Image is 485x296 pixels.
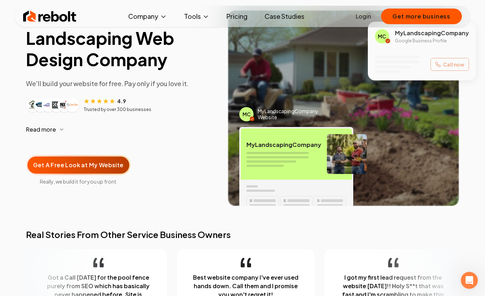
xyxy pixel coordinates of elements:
[356,12,371,21] a: Login
[67,99,78,111] img: Customer logo 6
[122,9,173,23] button: Company
[26,79,217,89] p: We'll build your website for free. Pay only if you love it.
[117,97,126,105] span: 4.9
[240,258,250,268] img: quotation-mark
[228,10,459,206] img: Image of completed Landscaping job
[26,125,56,134] span: Read more
[26,144,131,185] a: Get A Free Look at My WebsiteReally, we build it for you up front
[327,134,367,174] img: Landscaping team
[26,178,131,185] span: Really, we build it for you up front
[27,99,39,111] img: Customer logo 1
[43,99,54,111] img: Customer logo 3
[26,98,79,112] div: Customer logos
[26,97,217,112] article: Customer reviews
[178,9,215,23] button: Tools
[26,155,131,175] button: Get A Free Look at My Website
[26,121,217,138] button: Read more
[395,38,469,44] p: Google Business Profile
[221,9,253,23] a: Pricing
[381,9,462,24] button: Get more business
[259,9,310,23] a: Case Studies
[84,97,126,105] div: Rating: 4.9 out of 5 stars
[26,27,217,70] h1: Landscaping Web Design Company
[387,258,398,268] img: quotation-mark
[35,99,47,111] img: Customer logo 2
[51,99,62,111] img: Customer logo 4
[84,107,151,112] p: Trusted by over 300 businesses
[33,161,124,169] span: Get A Free Look at My Website
[461,272,478,289] iframe: Intercom live chat
[378,33,386,40] span: MC
[93,258,103,268] img: quotation-mark
[258,108,315,121] span: My Landscaping Company Website
[395,29,469,37] span: My Landscaping Company
[246,141,321,148] span: My Landscaping Company
[26,229,459,240] h2: Real Stories From Other Service Business Owners
[59,99,70,111] img: Customer logo 5
[242,111,251,118] span: MC
[23,9,77,23] img: Rebolt Logo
